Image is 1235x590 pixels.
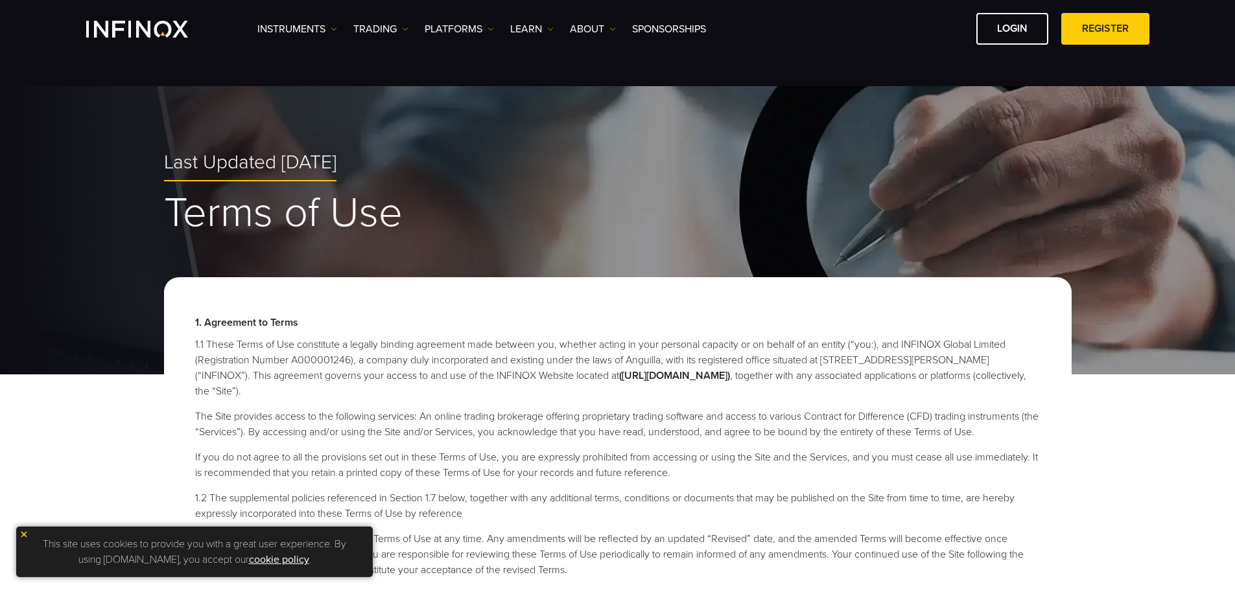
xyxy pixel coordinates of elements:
[195,449,1041,481] li: If you do not agree to all the provisions set out in these Terms of Use, you are expressly prohib...
[23,533,366,571] p: This site uses cookies to provide you with a great user experience. By using [DOMAIN_NAME], you a...
[195,316,298,329] strong: 1. Agreement to Terms
[86,21,218,38] a: INFINOX Logo
[632,21,706,37] a: SPONSORSHIPS
[257,21,337,37] a: Instruments
[164,151,336,175] span: Last Updated [DATE]
[195,337,1041,399] li: 1.1 These Terms of Use constitute a legally binding agreement made between you, whether acting in...
[1061,13,1149,45] a: REGISTER
[353,21,408,37] a: TRADING
[570,21,616,37] a: ABOUT
[425,21,494,37] a: PLATFORMS
[195,531,1041,578] li: 1.3 We reserve the right to amend these Terms of Use at any time. Any amendments will be reflecte...
[195,409,1041,440] li: The Site provides access to the following services: An online trading brokerage offering propriet...
[195,490,1041,521] li: 1.2 The supplemental policies referenced in Section 1.7 below, together with any additional terms...
[19,530,29,539] img: yellow close icon
[164,191,1072,235] h1: Terms of Use
[510,21,554,37] a: Learn
[976,13,1048,45] a: LOGIN
[249,553,309,566] a: cookie policy
[619,369,730,382] a: ([URL][DOMAIN_NAME])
